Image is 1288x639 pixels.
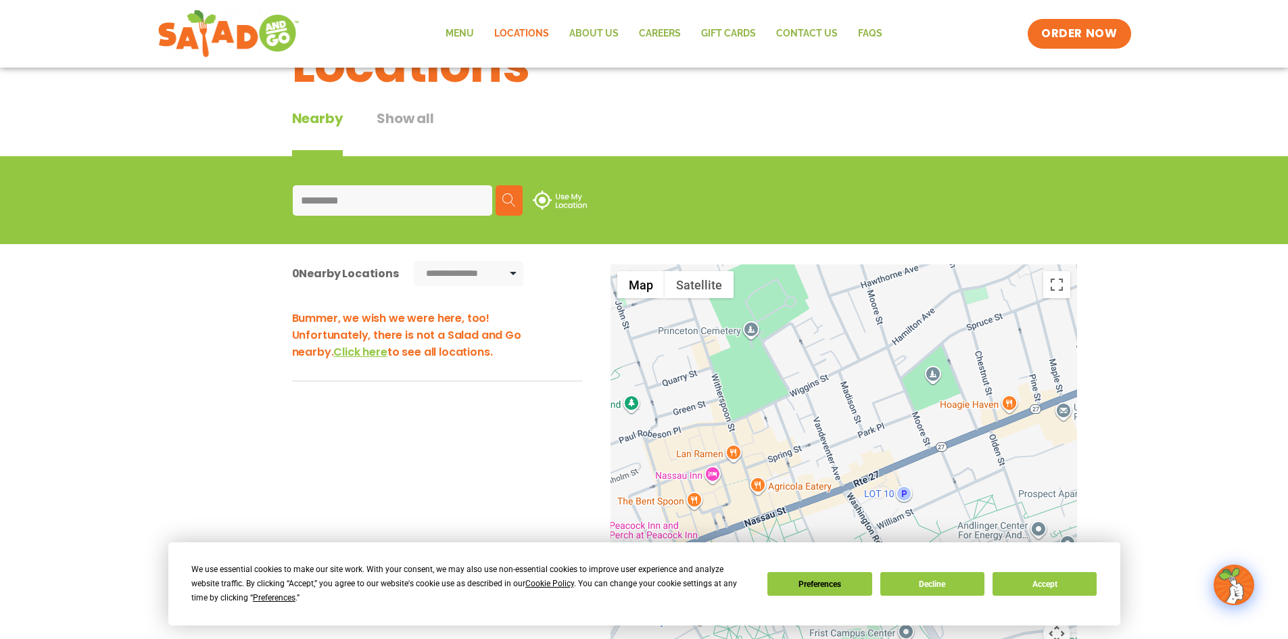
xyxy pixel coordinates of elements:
[333,344,387,360] span: Click here
[292,108,343,156] div: Nearby
[502,193,516,207] img: search.svg
[484,18,559,49] a: Locations
[435,18,484,49] a: Menu
[292,265,399,282] div: Nearby Locations
[767,572,872,596] button: Preferences
[665,271,734,298] button: Show satellite imagery
[629,18,691,49] a: Careers
[691,18,766,49] a: GIFT CARDS
[1041,26,1117,42] span: ORDER NOW
[253,593,295,602] span: Preferences
[880,572,984,596] button: Decline
[292,266,300,281] span: 0
[1043,271,1070,298] button: Toggle fullscreen view
[292,310,583,360] h3: Bummer, we wish we were here, too! Unfortunately, there is not a Salad and Go nearby. to see all ...
[1028,19,1130,49] a: ORDER NOW
[617,271,665,298] button: Show street map
[533,191,587,210] img: use-location.svg
[1215,566,1253,604] img: wpChatIcon
[191,563,751,605] div: We use essential cookies to make our site work. With your consent, we may also use non-essential ...
[559,18,629,49] a: About Us
[993,572,1097,596] button: Accept
[848,18,892,49] a: FAQs
[158,7,300,61] img: new-SAG-logo-768×292
[168,542,1120,625] div: Cookie Consent Prompt
[292,108,468,156] div: Tabbed content
[377,108,433,156] button: Show all
[525,579,574,588] span: Cookie Policy
[766,18,848,49] a: Contact Us
[435,18,892,49] nav: Menu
